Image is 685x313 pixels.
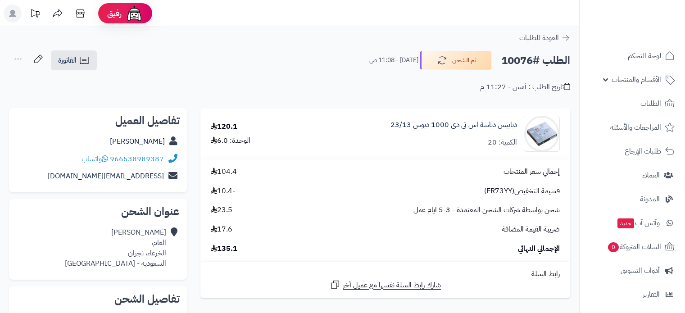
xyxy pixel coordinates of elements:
a: التقارير [585,284,680,305]
span: شارك رابط السلة نفسها مع عميل آخر [343,280,441,290]
span: لوحة التحكم [628,50,661,62]
a: شارك رابط السلة نفسها مع عميل آخر [330,279,441,290]
div: الكمية: 20 [488,137,517,148]
a: واتساب [82,154,108,164]
span: الأقسام والمنتجات [612,73,661,86]
div: تاريخ الطلب : أمس - 11:27 م [480,82,570,92]
h2: الطلب #10076 [501,51,570,70]
a: وآتس آبجديد [585,212,680,234]
span: 17.6 [211,224,232,235]
span: 0 [608,242,619,252]
a: العودة للطلبات [519,32,570,43]
img: ai-face.png [125,5,143,23]
a: لوحة التحكم [585,45,680,67]
span: 104.4 [211,167,237,177]
span: وآتس آب [617,217,660,229]
a: الطلبات [585,93,680,114]
a: المراجعات والأسئلة [585,117,680,138]
a: 966538989387 [110,154,164,164]
span: ضريبة القيمة المضافة [502,224,560,235]
a: تحديثات المنصة [24,5,46,25]
a: [PERSON_NAME] [110,136,165,147]
a: أدوات التسويق [585,260,680,281]
span: شحن بواسطة شركات الشحن المعتمدة - 3-5 ايام عمل [413,205,560,215]
span: العملاء [642,169,660,181]
span: جديد [617,218,634,228]
span: السلات المتروكة [607,240,661,253]
span: المدونة [640,193,660,205]
a: العملاء [585,164,680,186]
a: الفاتورة [51,50,97,70]
span: أدوات التسويق [621,264,660,277]
span: 23.5 [211,205,232,215]
span: -10.4 [211,186,235,196]
span: إجمالي سعر المنتجات [504,167,560,177]
small: [DATE] - 11:08 ص [369,56,418,65]
div: رابط السلة [204,269,567,279]
h2: تفاصيل العميل [16,115,180,126]
span: المراجعات والأسئلة [610,121,661,134]
span: رفيق [107,8,122,19]
div: [PERSON_NAME] العام، الخرعاء، نجران السعودية - [GEOGRAPHIC_DATA] [65,227,166,268]
span: الفاتورة [58,55,77,66]
a: دبابيس دباسة اس تي دي 1000 دبوس 23/13 [390,120,517,130]
span: الإجمالي النهائي [518,244,560,254]
span: طلبات الإرجاع [625,145,661,158]
div: الوحدة: 6.0 [211,136,250,146]
button: تم الشحن [420,51,492,70]
a: [EMAIL_ADDRESS][DOMAIN_NAME] [48,171,164,181]
span: الطلبات [640,97,661,110]
a: طلبات الإرجاع [585,141,680,162]
div: 120.1 [211,122,237,132]
span: قسيمة التخفيض(ER73YY) [484,186,560,196]
img: 2313-90x90.jpg [524,116,559,152]
span: العودة للطلبات [519,32,559,43]
a: السلات المتروكة0 [585,236,680,258]
h2: تفاصيل الشحن [16,294,180,304]
img: logo-2.png [624,24,676,43]
a: المدونة [585,188,680,210]
span: 135.1 [211,244,237,254]
span: التقارير [643,288,660,301]
h2: عنوان الشحن [16,206,180,217]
